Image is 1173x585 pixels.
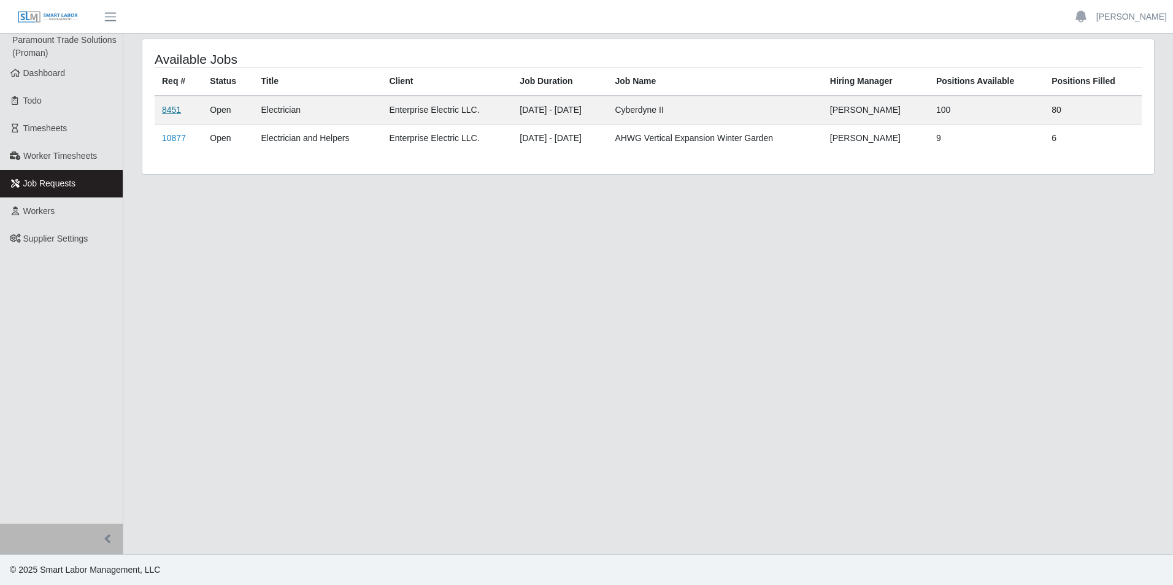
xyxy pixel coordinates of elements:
[512,124,607,153] td: [DATE] - [DATE]
[23,96,42,105] span: Todo
[23,206,55,216] span: Workers
[202,124,253,153] td: Open
[929,124,1044,153] td: 9
[155,67,202,96] th: Req #
[929,96,1044,124] td: 100
[12,35,117,58] span: Paramount Trade Solutions (Proman)
[23,151,97,161] span: Worker Timesheets
[23,234,88,243] span: Supplier Settings
[823,67,929,96] th: Hiring Manager
[23,68,66,78] span: Dashboard
[382,96,512,124] td: Enterprise Electric LLC.
[162,133,186,143] a: 10877
[253,96,382,124] td: Electrician
[23,178,76,188] span: Job Requests
[1096,10,1167,23] a: [PERSON_NAME]
[607,124,822,153] td: AHWG Vertical Expansion Winter Garden
[823,96,929,124] td: [PERSON_NAME]
[23,123,67,133] span: Timesheets
[382,124,512,153] td: Enterprise Electric LLC.
[1044,67,1142,96] th: Positions Filled
[1044,96,1142,124] td: 80
[1044,124,1142,153] td: 6
[512,67,607,96] th: Job Duration
[512,96,607,124] td: [DATE] - [DATE]
[382,67,512,96] th: Client
[155,52,555,67] h4: Available Jobs
[607,67,822,96] th: Job Name
[253,124,382,153] td: Electrician and Helpers
[10,565,160,575] span: © 2025 Smart Labor Management, LLC
[202,96,253,124] td: Open
[929,67,1044,96] th: Positions Available
[162,105,181,115] a: 8451
[17,10,79,24] img: SLM Logo
[253,67,382,96] th: Title
[607,96,822,124] td: Cyberdyne II
[823,124,929,153] td: [PERSON_NAME]
[202,67,253,96] th: Status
